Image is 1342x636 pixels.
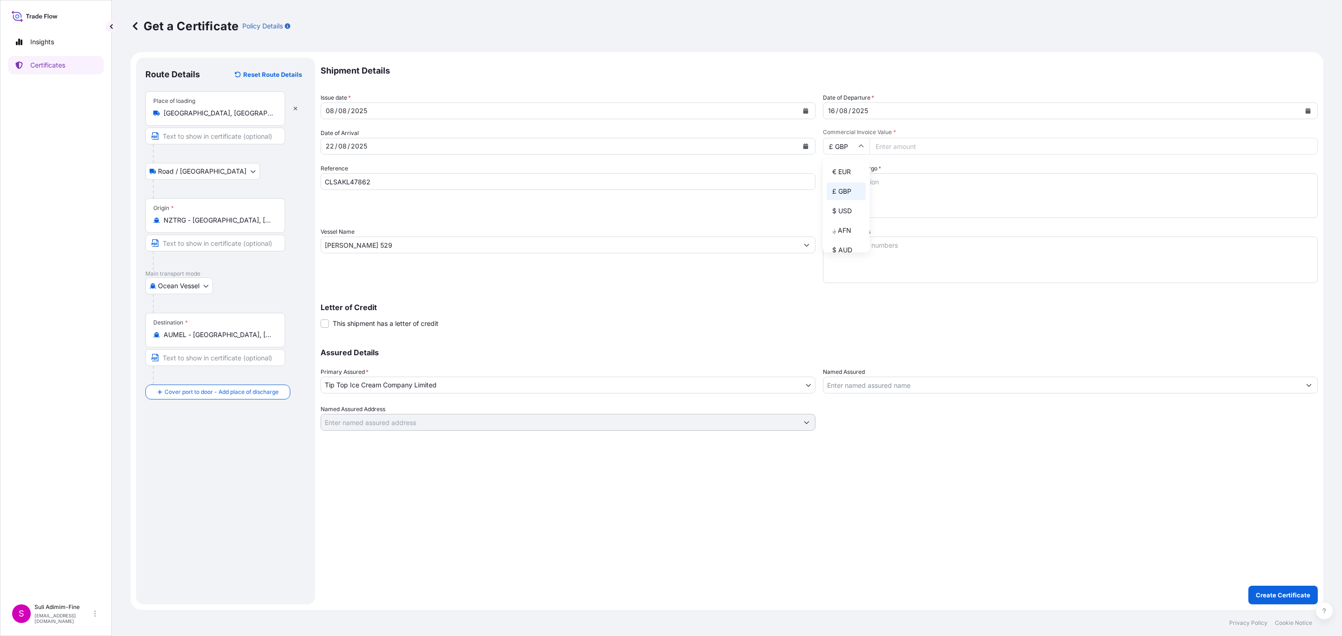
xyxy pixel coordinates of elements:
[321,237,798,253] input: Type to search vessel name or IMO
[8,56,104,74] a: Certificates
[321,93,351,102] span: Issue date
[321,173,815,190] input: Enter booking reference
[1229,619,1267,627] a: Privacy Policy
[321,349,1318,356] p: Assured Details
[335,105,337,116] div: /
[1256,590,1310,600] p: Create Certificate
[849,105,851,116] div: /
[153,97,195,105] div: Place of loading
[350,105,368,116] div: year,
[325,141,335,152] div: day,
[130,19,239,34] p: Get a Certificate
[145,69,200,80] p: Route Details
[230,67,306,82] button: Reset Route Details
[838,105,849,116] div: month,
[325,105,335,116] div: day,
[242,21,283,31] p: Policy Details
[337,141,348,152] div: month,
[321,227,355,237] label: Vessel Name
[19,609,24,618] span: S
[30,61,65,70] p: Certificates
[145,270,306,277] p: Main transport mode
[827,241,866,259] div: $ AUD
[827,105,836,116] div: day,
[145,385,290,399] button: Cover port to door - Add place of discharge
[321,129,359,138] span: Date of Arrival
[1301,377,1317,393] button: Show suggestions
[350,141,368,152] div: year,
[321,58,1318,84] p: Shipment Details
[827,163,866,181] div: € EUR
[153,204,174,212] div: Origin
[243,70,302,79] p: Reset Route Details
[34,603,92,611] p: Suli Adimim-Fine
[158,281,199,291] span: Ocean Vessel
[8,33,104,51] a: Insights
[798,414,815,431] button: Show suggestions
[823,367,865,377] label: Named Assured
[321,304,1318,311] p: Letter of Credit
[1248,586,1318,604] button: Create Certificate
[798,139,813,154] button: Calendar
[145,277,213,294] button: Select transport
[145,163,260,180] button: Select transport
[1275,619,1312,627] a: Cookie Notice
[158,167,246,176] span: Road / [GEOGRAPHIC_DATA]
[321,414,798,431] input: Named Assured Address
[333,319,438,328] span: This shipment has a letter of credit
[823,93,874,102] span: Date of Departure
[1301,103,1315,118] button: Calendar
[823,377,1301,393] input: Assured Name
[145,235,285,251] input: Text to appear on certificate
[164,330,274,339] input: Destination
[851,105,869,116] div: year,
[870,138,1318,155] input: Enter amount
[321,377,815,393] button: Tip Top Ice Cream Company Limited
[335,141,337,152] div: /
[798,103,813,118] button: Calendar
[30,37,54,47] p: Insights
[164,387,279,397] span: Cover port to door - Add place of discharge
[827,202,866,220] div: $ USD
[827,183,866,200] div: £ GBP
[798,237,815,253] button: Show suggestions
[325,380,437,390] span: Tip Top Ice Cream Company Limited
[321,164,348,173] label: Reference
[34,613,92,624] p: [EMAIL_ADDRESS][DOMAIN_NAME]
[145,349,285,366] input: Text to appear on certificate
[153,319,188,326] div: Destination
[337,105,348,116] div: month,
[145,128,285,144] input: Text to appear on certificate
[321,367,369,377] span: Primary Assured
[348,141,350,152] div: /
[823,129,1318,136] span: Commercial Invoice Value
[348,105,350,116] div: /
[827,222,866,239] div: ؋ AFN
[321,405,385,414] label: Named Assured Address
[164,216,274,225] input: Origin
[836,105,838,116] div: /
[164,108,274,118] input: Place of loading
